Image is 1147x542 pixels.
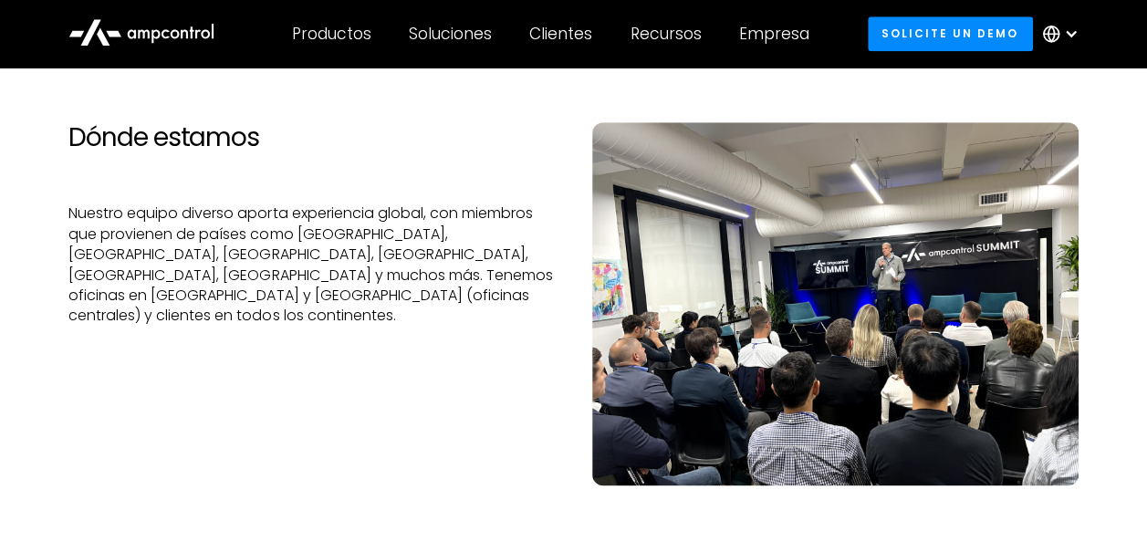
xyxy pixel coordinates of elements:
h2: Dónde estamos [68,122,555,153]
p: Nuestro equipo diverso aporta experiencia global, con miembros que provienen de países como [GEOG... [68,203,555,326]
div: Productos [292,24,371,44]
div: Clientes [529,24,592,44]
div: Recursos [630,24,701,44]
div: Empresa [739,24,809,44]
a: Solicite un demo [868,16,1033,50]
div: Soluciones [409,24,492,44]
